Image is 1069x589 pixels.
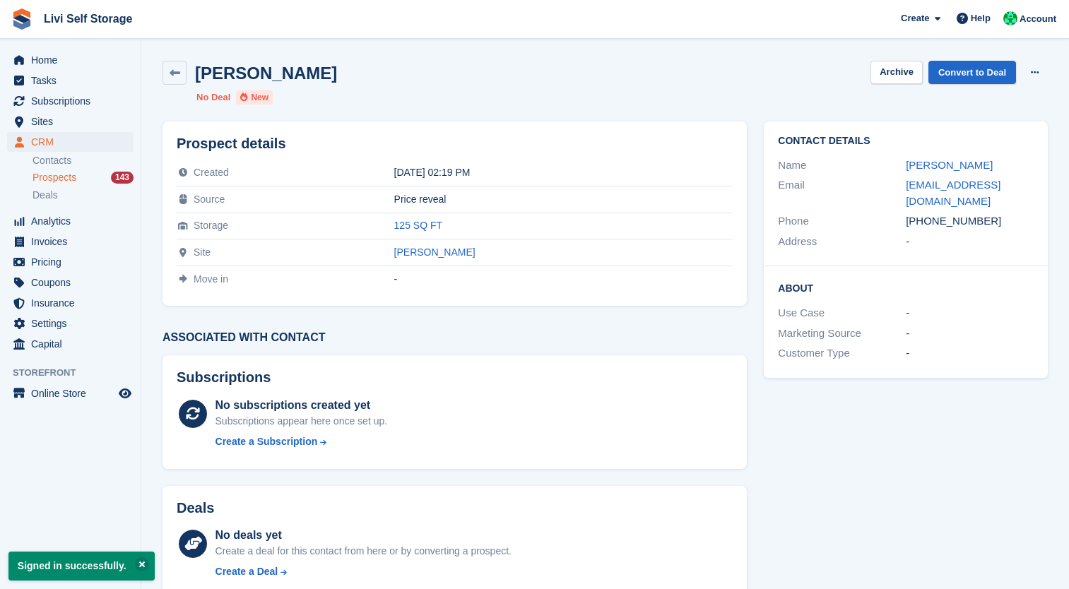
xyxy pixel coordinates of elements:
h2: About [778,280,1034,294]
a: Create a Subscription [215,434,388,449]
h3: Associated with contact [163,331,747,344]
a: Preview store [117,385,134,402]
a: Create a Deal [215,564,512,579]
span: Invoices [31,232,116,251]
div: Email [778,177,906,209]
a: 125 SQ FT [394,220,442,231]
li: New [236,90,273,105]
span: Move in [194,273,228,285]
div: - [906,326,1034,342]
div: Subscriptions appear here once set up. [215,414,388,429]
span: Storefront [13,366,141,380]
a: [EMAIL_ADDRESS][DOMAIN_NAME] [906,179,1000,207]
button: Archive [870,61,923,84]
div: Create a Deal [215,564,278,579]
span: Created [194,167,229,178]
a: menu [7,293,134,313]
div: Address [778,234,906,250]
span: Capital [31,334,116,354]
a: menu [7,383,134,403]
a: menu [7,211,134,231]
div: 143 [111,172,134,184]
h2: Subscriptions [177,369,733,386]
div: Name [778,157,906,174]
a: Contacts [33,154,134,167]
a: menu [7,232,134,251]
span: Pricing [31,252,116,272]
span: Tasks [31,71,116,90]
a: menu [7,91,134,111]
a: menu [7,50,134,70]
a: Convert to Deal [928,61,1016,84]
span: Subscriptions [31,91,116,111]
a: Prospects 143 [33,170,134,185]
a: menu [7,132,134,152]
a: Deals [33,188,134,203]
span: Help [971,11,991,25]
a: menu [7,252,134,272]
span: Analytics [31,211,116,231]
div: - [906,234,1034,250]
img: Joe Robertson [1003,11,1017,25]
a: menu [7,334,134,354]
span: Home [31,50,116,70]
h2: Contact Details [778,136,1034,147]
span: Source [194,194,225,205]
span: Deals [33,189,58,202]
div: Create a deal for this contact from here or by converting a prospect. [215,544,512,559]
div: Price reveal [394,194,733,205]
span: Create [901,11,929,25]
div: Customer Type [778,345,906,362]
div: No subscriptions created yet [215,397,388,414]
img: stora-icon-8386f47178a22dfd0bd8f6a31ec36ba5ce8667c1dd55bd0f319d3a0aa187defe.svg [11,8,33,30]
div: No deals yet [215,527,512,544]
a: menu [7,112,134,131]
h2: Prospect details [177,136,733,152]
span: Account [1020,12,1056,26]
span: CRM [31,132,116,152]
a: menu [7,273,134,292]
span: Site [194,246,211,258]
span: Sites [31,112,116,131]
div: Phone [778,213,906,230]
div: Marketing Source [778,326,906,342]
div: - [906,345,1034,362]
div: [PHONE_NUMBER] [906,213,1034,230]
div: Use Case [778,305,906,321]
p: Signed in successfully. [8,552,155,581]
a: menu [7,71,134,90]
a: [PERSON_NAME] [394,246,476,258]
span: Storage [194,220,228,231]
a: Livi Self Storage [38,7,138,30]
a: [PERSON_NAME] [906,159,993,171]
div: - [906,305,1034,321]
h2: [PERSON_NAME] [195,64,337,83]
li: No Deal [196,90,230,105]
div: [DATE] 02:19 PM [394,167,733,178]
span: Prospects [33,171,76,184]
span: Insurance [31,293,116,313]
span: Coupons [31,273,116,292]
span: Settings [31,314,116,333]
a: menu [7,314,134,333]
h2: Deals [177,500,214,516]
span: Online Store [31,383,116,403]
div: Create a Subscription [215,434,318,449]
div: - [394,273,733,285]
